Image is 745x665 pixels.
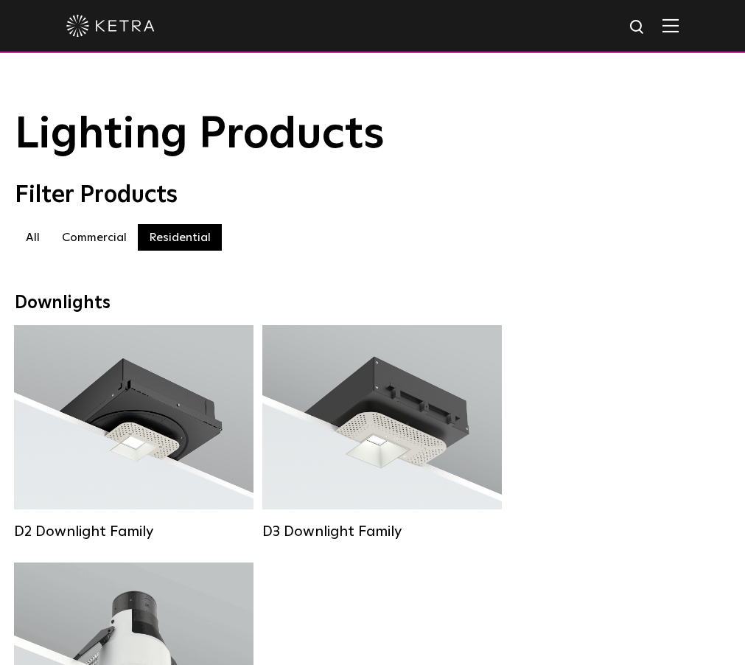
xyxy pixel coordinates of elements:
[15,181,730,209] div: Filter Products
[14,325,253,540] a: D2 Downlight Family Lumen Output:1200Colors:White / Black / Gloss Black / Silver / Bronze / Silve...
[15,293,730,314] div: Downlights
[15,224,51,251] label: All
[662,18,679,32] img: Hamburger%20Nav.svg
[138,224,222,251] label: Residential
[66,15,155,37] img: ketra-logo-2019-white
[15,113,385,157] span: Lighting Products
[262,325,502,540] a: D3 Downlight Family Lumen Output:700 / 900 / 1100Colors:White / Black / Silver / Bronze / Paintab...
[262,523,502,540] div: D3 Downlight Family
[51,224,138,251] label: Commercial
[14,523,253,540] div: D2 Downlight Family
[629,18,647,37] img: search icon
